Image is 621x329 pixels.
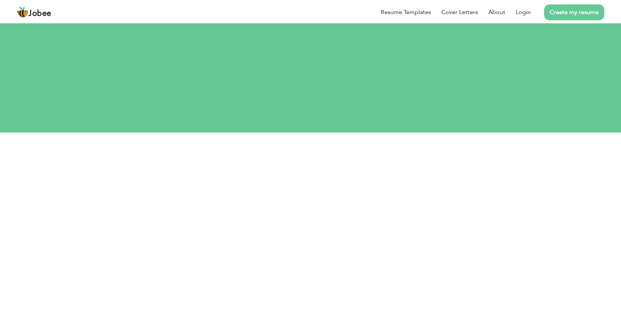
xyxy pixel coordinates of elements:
a: Cover Letters [441,8,478,17]
span: Jobee [28,10,51,18]
a: Resume Templates [381,8,431,17]
a: Jobee [17,6,51,18]
a: About [488,8,505,17]
a: Create my resume [544,4,604,20]
img: jobee.io [17,6,28,18]
a: Login [516,8,531,17]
